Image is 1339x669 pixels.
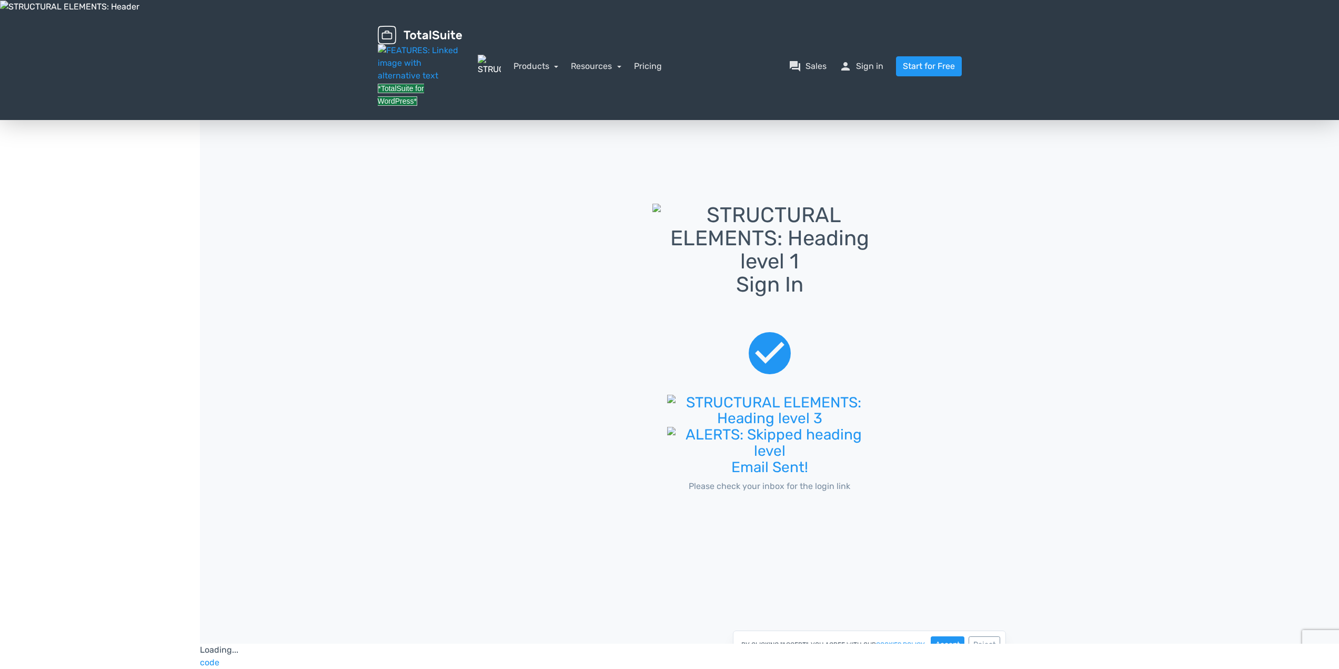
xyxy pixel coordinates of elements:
[896,56,962,76] a: Start for Free
[733,631,1006,658] div: By clicking "Accept", you agree with our .
[200,644,1139,656] div: Loading...
[744,326,795,382] span: check_circle
[789,60,827,73] a: question_answerSales
[200,657,219,667] a: code
[667,395,872,476] h3: Email Sent!
[378,84,424,106] span: *TotalSuite for WordPress*
[652,204,887,311] h1: Sign In
[839,60,883,73] a: personSign in
[378,26,462,107] a: *TotalSuite for WordPress*
[634,60,662,73] a: Pricing
[931,636,964,653] button: Accept
[652,204,887,273] img: STRUCTURAL ELEMENTS: Heading level 1
[789,60,801,73] span: question_answer
[667,427,872,460] img: ALERTS: Skipped heading level
[667,480,872,493] p: Please check your inbox for the login link
[876,642,925,648] a: cookies policy
[200,644,1339,669] div: Code panel
[478,55,501,78] img: STRUCTURAL ELEMENTS: Navigation
[514,61,559,71] a: Products
[571,61,621,71] a: Resources
[667,395,872,427] img: STRUCTURAL ELEMENTS: Heading level 3
[378,26,462,44] img: TotalSuite for WordPress
[378,44,462,82] img: FEATURES: Linked image with alternative text
[969,636,1000,653] button: Reject
[839,60,852,73] span: person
